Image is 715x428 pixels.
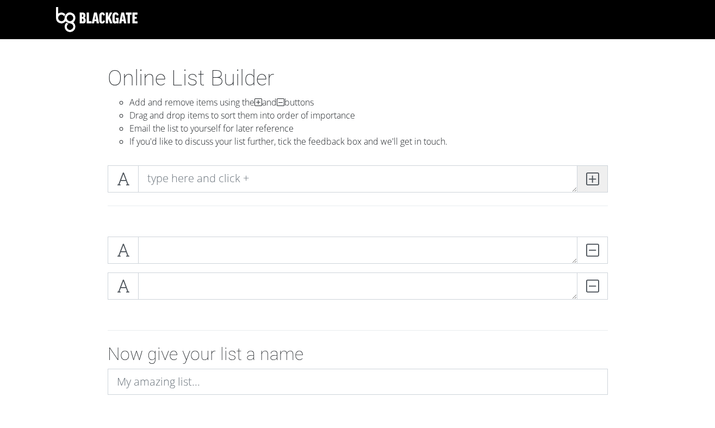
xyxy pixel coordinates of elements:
h1: Online List Builder [108,65,608,91]
li: If you'd like to discuss your list further, tick the feedback box and we'll get in touch. [129,135,608,148]
li: Add and remove items using the and buttons [129,96,608,109]
img: Blackgate [56,7,138,32]
input: My amazing list... [108,369,608,395]
li: Drag and drop items to sort them into order of importance [129,109,608,122]
h2: Now give your list a name [108,344,608,364]
li: Email the list to yourself for later reference [129,122,608,135]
